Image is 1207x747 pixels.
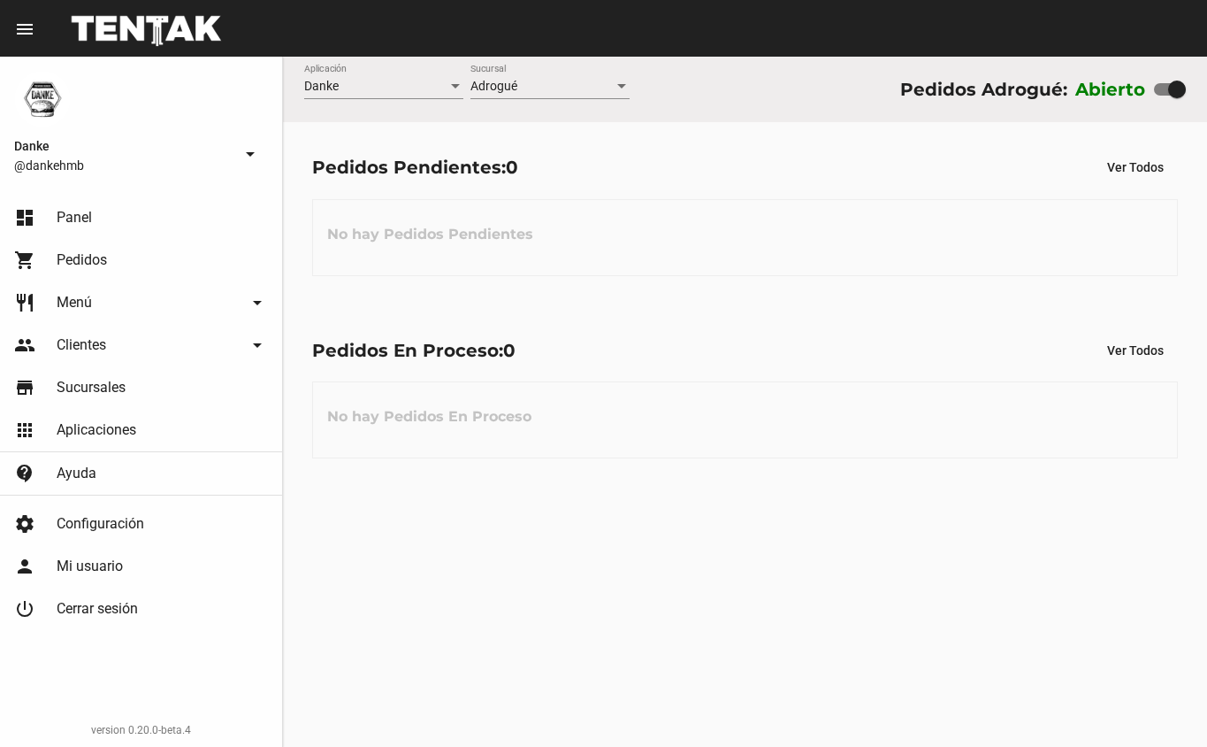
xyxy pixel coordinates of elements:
[14,598,35,620] mat-icon: power_settings_new
[14,250,35,271] mat-icon: shopping_cart
[57,558,123,575] span: Mi usuario
[57,336,106,354] span: Clientes
[313,390,546,443] h3: No hay Pedidos En Proceso
[1093,335,1178,366] button: Ver Todos
[14,135,233,157] span: Danke
[312,336,516,365] div: Pedidos En Proceso:
[57,600,138,618] span: Cerrar sesión
[14,721,268,739] div: version 0.20.0-beta.4
[247,335,268,356] mat-icon: arrow_drop_down
[240,143,261,165] mat-icon: arrow_drop_down
[313,208,547,261] h3: No hay Pedidos Pendientes
[14,420,35,441] mat-icon: apps
[14,513,35,535] mat-icon: settings
[14,377,35,398] mat-icon: store
[14,292,35,313] mat-icon: restaurant
[503,340,516,361] span: 0
[57,294,92,312] span: Menú
[14,157,233,174] span: @dankehmb
[14,463,35,484] mat-icon: contact_support
[1093,151,1178,183] button: Ver Todos
[57,515,144,533] span: Configuración
[304,79,339,93] span: Danke
[1133,676,1189,729] iframe: chat widget
[57,209,92,227] span: Panel
[57,421,136,439] span: Aplicaciones
[1107,343,1164,358] span: Ver Todos
[57,379,126,397] span: Sucursales
[312,153,518,181] div: Pedidos Pendientes:
[14,71,71,127] img: 1d4517d0-56da-456b-81f5-6111ccf01445.png
[1107,160,1164,174] span: Ver Todos
[14,207,35,228] mat-icon: dashboard
[57,251,107,269] span: Pedidos
[14,19,35,40] mat-icon: menu
[470,79,517,93] span: Adrogué
[900,75,1067,104] div: Pedidos Adrogué:
[1075,75,1146,104] label: Abierto
[506,157,518,178] span: 0
[247,292,268,313] mat-icon: arrow_drop_down
[14,335,35,356] mat-icon: people
[57,465,96,482] span: Ayuda
[14,556,35,577] mat-icon: person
